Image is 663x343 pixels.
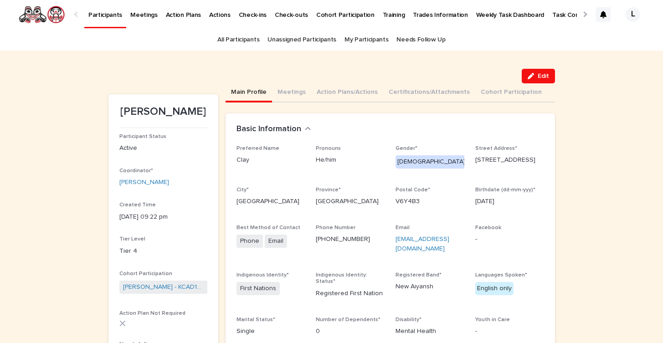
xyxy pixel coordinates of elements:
[236,124,311,134] button: Basic Information
[316,317,380,323] span: Number of Dependents*
[119,311,185,316] span: Action Plan Not Required
[316,146,341,151] span: Pronouns
[396,225,410,230] span: Email
[119,236,145,242] span: Tier Level
[119,143,207,153] p: Active
[396,282,464,292] p: New Aiyansh
[236,272,289,278] span: Indigenous Identity*
[236,187,249,193] span: City*
[344,29,388,51] a: My Participants
[316,155,385,165] p: He/him
[119,134,166,139] span: Participant Status
[396,197,464,206] p: V6Y4B3
[316,187,341,193] span: Province*
[396,236,449,252] a: [EMAIL_ADDRESS][DOMAIN_NAME]
[396,155,467,169] div: [DEMOGRAPHIC_DATA]
[272,83,311,102] button: Meetings
[396,272,442,278] span: Registered Band*
[119,271,172,276] span: Cohort Participation
[265,235,287,248] span: Email
[475,317,510,323] span: Youth in Care
[18,5,65,24] img: rNyI97lYS1uoOg9yXW8k
[396,317,421,323] span: Disability*
[217,29,259,51] a: All Participants
[119,202,156,208] span: Created Time
[475,146,517,151] span: Street Address*
[236,155,305,165] p: Clay
[123,282,204,292] a: [PERSON_NAME] - KCAD13- [DATE]
[236,197,305,206] p: [GEOGRAPHIC_DATA]
[475,225,501,230] span: Facebook
[538,73,549,79] span: Edit
[119,246,207,256] p: Tier 4
[119,168,153,174] span: Coordinator*
[236,124,301,134] h2: Basic Information
[316,236,370,242] a: [PHONE_NUMBER]
[311,83,383,102] button: Action Plans/Actions
[396,187,430,193] span: Postal Code*
[626,7,640,22] div: L
[226,83,272,102] button: Main Profile
[475,235,544,244] p: -
[267,29,336,51] a: Unassigned Participants
[316,272,367,284] span: Indigenous Identity: Status*
[316,289,385,298] p: Registered First Nation
[119,212,207,222] p: [DATE] 09:22 pm
[475,187,535,193] span: Birthdate (dd-mm-yyy)*
[316,225,355,230] span: Phone Number
[475,155,544,165] p: [STREET_ADDRESS]
[316,327,385,336] p: 0
[236,235,263,248] span: Phone
[396,327,464,336] p: Mental Health
[396,29,445,51] a: Needs Follow Up
[236,282,280,295] span: First Nations
[475,272,527,278] span: Languages Spoken*
[396,146,417,151] span: Gender*
[475,282,514,295] div: English only
[236,146,279,151] span: Preferred Name
[236,225,300,230] span: Best Method of Contact
[383,83,475,102] button: Certifications/Attachments
[475,197,544,206] p: [DATE]
[522,69,555,83] button: Edit
[475,327,544,336] p: -
[236,317,275,323] span: Marital Status*
[119,105,207,118] p: [PERSON_NAME]
[316,197,385,206] p: [GEOGRAPHIC_DATA]
[236,327,305,336] p: Single
[475,83,547,102] button: Cohort Participation
[119,178,169,187] a: [PERSON_NAME]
